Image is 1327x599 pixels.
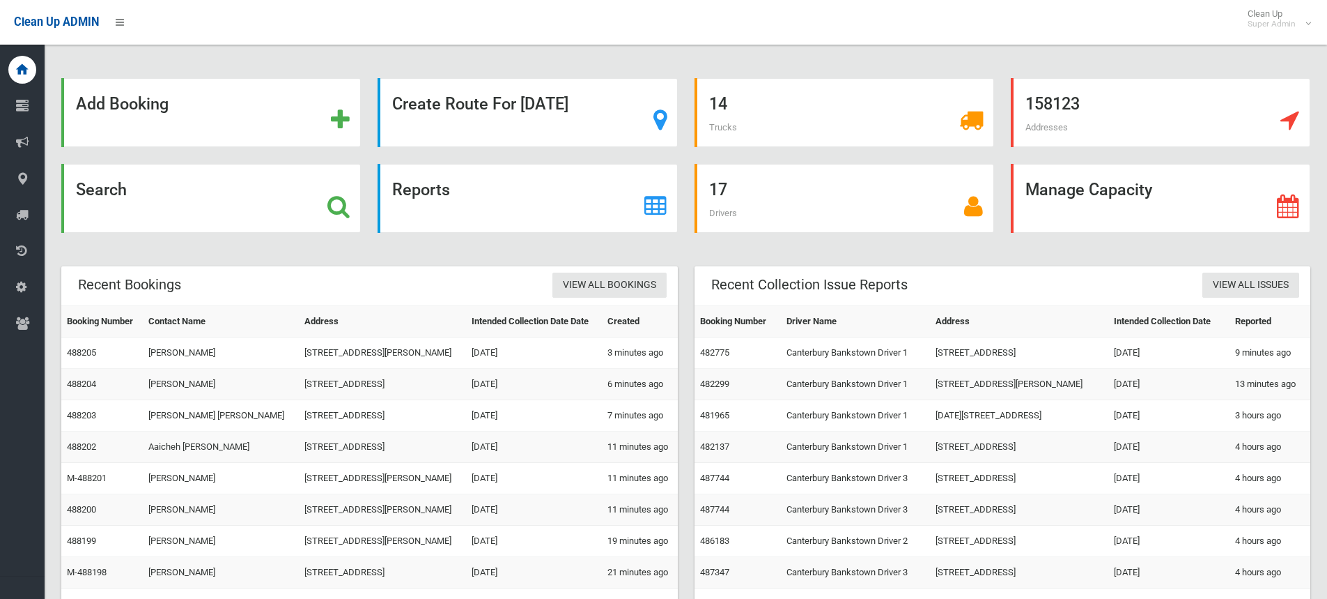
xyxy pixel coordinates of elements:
[61,164,361,233] a: Search
[392,180,450,199] strong: Reports
[1229,526,1310,557] td: 4 hours ago
[1241,8,1310,29] span: Clean Up
[602,338,678,369] td: 3 minutes ago
[143,432,298,463] td: Aaicheh [PERSON_NAME]
[1011,78,1310,147] a: 158123 Addresses
[700,410,729,420] a: 481965
[1229,306,1310,338] th: Reported
[709,180,727,199] strong: 17
[781,338,930,369] td: Canterbury Bankstown Driver 1
[781,369,930,400] td: Canterbury Bankstown Driver 1
[392,94,568,114] strong: Create Route For [DATE]
[700,473,729,483] a: 487744
[466,432,602,463] td: [DATE]
[694,271,924,298] header: Recent Collection Issue Reports
[1025,94,1080,114] strong: 158123
[299,400,466,432] td: [STREET_ADDRESS]
[67,536,96,546] a: 488199
[1229,463,1310,494] td: 4 hours ago
[378,78,677,147] a: Create Route For [DATE]
[602,400,678,432] td: 7 minutes ago
[67,410,96,420] a: 488203
[67,379,96,389] a: 488204
[299,369,466,400] td: [STREET_ADDRESS]
[709,94,727,114] strong: 14
[602,369,678,400] td: 6 minutes ago
[1108,463,1229,494] td: [DATE]
[143,400,298,432] td: [PERSON_NAME] [PERSON_NAME]
[299,463,466,494] td: [STREET_ADDRESS][PERSON_NAME]
[466,338,602,369] td: [DATE]
[694,306,782,338] th: Booking Number
[466,306,602,338] th: Intended Collection Date Date
[930,494,1108,526] td: [STREET_ADDRESS]
[1248,19,1296,29] small: Super Admin
[694,164,994,233] a: 17 Drivers
[466,557,602,589] td: [DATE]
[930,338,1108,369] td: [STREET_ADDRESS]
[1202,273,1299,298] a: View All Issues
[466,400,602,432] td: [DATE]
[67,473,107,483] a: M-488201
[299,338,466,369] td: [STREET_ADDRESS][PERSON_NAME]
[1229,494,1310,526] td: 4 hours ago
[781,463,930,494] td: Canterbury Bankstown Driver 3
[61,306,143,338] th: Booking Number
[1229,400,1310,432] td: 3 hours ago
[781,494,930,526] td: Canterbury Bankstown Driver 3
[1108,557,1229,589] td: [DATE]
[1229,338,1310,369] td: 9 minutes ago
[14,15,99,29] span: Clean Up ADMIN
[602,557,678,589] td: 21 minutes ago
[781,526,930,557] td: Canterbury Bankstown Driver 2
[700,379,729,389] a: 482299
[602,526,678,557] td: 19 minutes ago
[1025,122,1068,132] span: Addresses
[700,441,729,452] a: 482137
[76,180,127,199] strong: Search
[694,78,994,147] a: 14 Trucks
[143,557,298,589] td: [PERSON_NAME]
[781,400,930,432] td: Canterbury Bankstown Driver 1
[602,306,678,338] th: Created
[143,306,298,338] th: Contact Name
[466,526,602,557] td: [DATE]
[61,78,361,147] a: Add Booking
[781,306,930,338] th: Driver Name
[1011,164,1310,233] a: Manage Capacity
[700,567,729,577] a: 487347
[76,94,169,114] strong: Add Booking
[67,441,96,452] a: 488202
[378,164,677,233] a: Reports
[930,369,1108,400] td: [STREET_ADDRESS][PERSON_NAME]
[930,432,1108,463] td: [STREET_ADDRESS]
[1108,369,1229,400] td: [DATE]
[67,567,107,577] a: M-488198
[1229,369,1310,400] td: 13 minutes ago
[1108,306,1229,338] th: Intended Collection Date
[602,494,678,526] td: 11 minutes ago
[61,271,198,298] header: Recent Bookings
[709,208,737,218] span: Drivers
[67,504,96,515] a: 488200
[1108,526,1229,557] td: [DATE]
[1108,432,1229,463] td: [DATE]
[143,463,298,494] td: [PERSON_NAME]
[299,526,466,557] td: [STREET_ADDRESS][PERSON_NAME]
[930,400,1108,432] td: [DATE][STREET_ADDRESS]
[709,122,737,132] span: Trucks
[1229,432,1310,463] td: 4 hours ago
[143,494,298,526] td: [PERSON_NAME]
[299,557,466,589] td: [STREET_ADDRESS]
[466,369,602,400] td: [DATE]
[930,557,1108,589] td: [STREET_ADDRESS]
[781,432,930,463] td: Canterbury Bankstown Driver 1
[299,306,466,338] th: Address
[1025,180,1152,199] strong: Manage Capacity
[143,338,298,369] td: [PERSON_NAME]
[299,432,466,463] td: [STREET_ADDRESS]
[1229,557,1310,589] td: 4 hours ago
[143,369,298,400] td: [PERSON_NAME]
[602,432,678,463] td: 11 minutes ago
[602,463,678,494] td: 11 minutes ago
